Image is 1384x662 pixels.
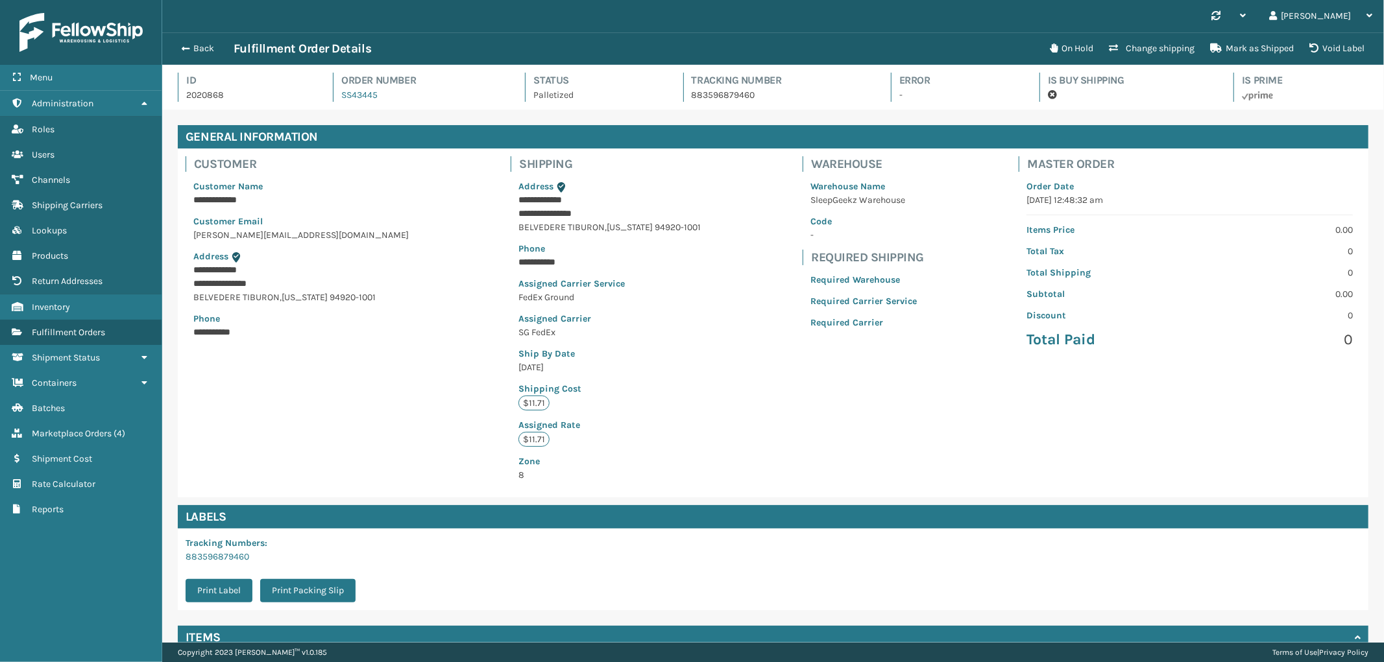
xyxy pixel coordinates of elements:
[32,504,64,515] span: Reports
[1026,330,1182,349] p: Total Paid
[518,325,701,339] p: SG FedEx
[1272,648,1317,657] a: Terms of Use
[193,292,280,303] span: BELVEDERE TIBURON
[607,222,653,233] span: [US_STATE]
[1319,648,1368,657] a: Privacy Policy
[32,352,100,363] span: Shipment Status
[518,396,550,410] p: $11.71
[32,327,105,338] span: Fulfillment Orders
[1210,43,1222,53] i: Mark as Shipped
[518,290,701,304] p: FedEx Ground
[1026,180,1353,193] p: Order Date
[1198,244,1353,258] p: 0
[692,73,868,88] h4: Tracking Number
[518,347,701,361] p: Ship By Date
[194,156,417,172] h4: Customer
[1026,266,1182,279] p: Total Shipping
[605,222,607,233] span: ,
[32,250,68,261] span: Products
[1026,244,1182,258] p: Total Tax
[1302,36,1372,62] button: Void Label
[32,149,55,160] span: Users
[32,276,103,287] span: Return Addresses
[186,551,249,562] a: 883596879460
[32,174,70,185] span: Channels
[1198,287,1353,301] p: 0.00
[330,292,376,303] span: 94920-1001
[193,312,409,325] p: Phone
[234,41,371,56] h3: Fulfillment Order Details
[518,312,701,325] p: Assigned Carrier
[30,72,53,83] span: Menu
[1272,643,1368,662] div: |
[1198,223,1353,237] p: 0.00
[518,382,701,396] p: Shipping Cost
[899,73,1016,88] h4: Error
[186,88,310,102] p: 2020868
[1048,73,1210,88] h4: Is Buy Shipping
[518,418,701,432] p: Assigned Rate
[32,301,70,313] span: Inventory
[280,292,282,303] span: ,
[32,403,65,414] span: Batches
[114,428,125,439] span: ( 4 )
[810,193,917,207] p: SleepGeekz Warehouse
[1309,43,1318,53] i: VOIDLABEL
[178,125,1368,148] h4: General Information
[32,98,93,109] span: Administration
[899,88,1016,102] p: -
[811,156,925,172] h4: Warehouse
[518,455,701,480] span: 8
[810,215,917,228] p: Code
[518,181,553,192] span: Address
[193,228,409,242] p: [PERSON_NAME][EMAIL_ADDRESS][DOMAIN_NAME]
[186,538,267,549] span: Tracking Numbers :
[186,579,252,602] button: Print Label
[32,453,92,464] span: Shipment Cost
[518,222,605,233] span: BELVEDERE TIBURON
[186,73,310,88] h4: Id
[1042,36,1101,62] button: On Hold
[32,428,112,439] span: Marketplace Orders
[811,250,925,265] h4: Required Shipping
[174,43,234,54] button: Back
[186,630,221,645] h4: Items
[32,377,77,388] span: Containers
[519,156,709,172] h4: Shipping
[1026,193,1353,207] p: [DATE] 12:48:32 am
[341,89,378,100] a: SS43445
[1242,73,1368,88] h4: Is Prime
[178,505,1368,528] h4: Labels
[1101,36,1202,62] button: Change shipping
[533,73,659,88] h4: Status
[193,180,409,193] p: Customer Name
[1198,309,1353,322] p: 0
[282,292,328,303] span: [US_STATE]
[810,180,917,193] p: Warehouse Name
[518,277,701,290] p: Assigned Carrier Service
[518,361,701,374] p: [DATE]
[533,88,659,102] p: Palletized
[810,273,917,287] p: Required Warehouse
[1109,43,1118,53] i: Change shipping
[518,242,701,255] p: Phone
[810,228,917,242] p: -
[518,432,550,447] p: $11.71
[810,294,917,308] p: Required Carrier Service
[1026,309,1182,322] p: Discount
[1026,287,1182,301] p: Subtotal
[193,251,228,262] span: Address
[193,215,409,228] p: Customer Email
[32,200,103,211] span: Shipping Carriers
[341,73,502,88] h4: Order Number
[1198,330,1353,349] p: 0
[19,13,143,52] img: logo
[1050,43,1058,53] i: On Hold
[518,455,701,468] p: Zone
[1198,266,1353,279] p: 0
[260,579,356,602] button: Print Packing Slip
[1027,156,1361,172] h4: Master Order
[32,225,67,236] span: Lookups
[692,88,868,102] p: 883596879460
[810,316,917,329] p: Required Carrier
